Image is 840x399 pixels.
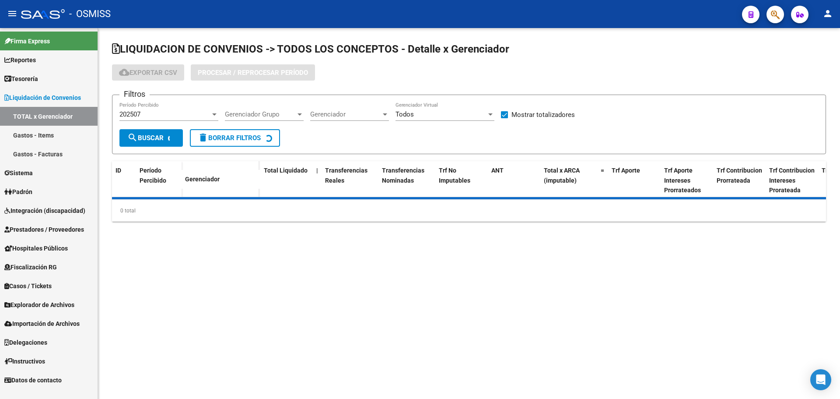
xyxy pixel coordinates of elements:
[4,338,47,347] span: Delegaciones
[4,300,74,310] span: Explorador de Archivos
[69,4,111,24] span: - OSMISS
[136,161,169,198] datatable-header-cell: Período Percibido
[491,167,504,174] span: ANT
[325,167,367,184] span: Transferencias Reales
[4,206,85,215] span: Integración (discapacidad)
[198,134,261,142] span: Borrar Filtros
[4,375,62,385] span: Datos de contacto
[601,167,604,174] span: =
[540,161,597,200] datatable-header-cell: Total x ARCA (imputable)
[4,357,45,366] span: Instructivos
[439,167,470,184] span: Trf No Imputables
[127,134,164,142] span: Buscar
[661,161,713,200] datatable-header-cell: Trf Aporte Intereses Prorrateados
[140,167,166,184] span: Período Percibido
[198,132,208,143] mat-icon: delete
[612,167,640,174] span: Trf Aporte
[112,43,509,55] span: LIQUIDACION DE CONVENIOS -> TODOS LOS CONCEPTOS - Detalle x Gerenciador
[435,161,488,200] datatable-header-cell: Trf No Imputables
[264,167,308,174] span: Total Liquidado
[182,170,260,189] datatable-header-cell: Gerenciador
[119,69,177,77] span: Exportar CSV
[198,69,308,77] span: Procesar / Reprocesar período
[190,129,280,147] button: Borrar Filtros
[544,167,580,184] span: Total x ARCA (imputable)
[7,8,17,19] mat-icon: menu
[597,161,608,200] datatable-header-cell: =
[378,161,435,200] datatable-header-cell: Transferencias Nominadas
[488,161,540,200] datatable-header-cell: ANT
[127,132,138,143] mat-icon: search
[119,110,140,118] span: 202507
[112,64,184,81] button: Exportar CSV
[608,161,661,200] datatable-header-cell: Trf Aporte
[115,167,121,174] span: ID
[395,110,414,118] span: Todos
[112,161,136,198] datatable-header-cell: ID
[664,167,701,194] span: Trf Aporte Intereses Prorrateados
[112,200,826,222] div: 0 total
[4,93,81,102] span: Liquidación de Convenios
[511,109,575,120] span: Mostrar totalizadores
[769,167,815,194] span: Trf Contribucion Intereses Prorateada
[310,110,381,118] span: Gerenciador
[4,244,68,253] span: Hospitales Públicos
[4,319,80,328] span: Importación de Archivos
[322,161,378,200] datatable-header-cell: Transferencias Reales
[191,64,315,81] button: Procesar / Reprocesar período
[766,161,818,200] datatable-header-cell: Trf Contribucion Intereses Prorateada
[382,167,424,184] span: Transferencias Nominadas
[713,161,766,200] datatable-header-cell: Trf Contribucion Prorrateada
[4,36,50,46] span: Firma Express
[4,168,33,178] span: Sistema
[4,55,36,65] span: Reportes
[119,129,183,147] button: Buscar
[260,161,313,200] datatable-header-cell: Total Liquidado
[810,369,831,390] div: Open Intercom Messenger
[822,8,833,19] mat-icon: person
[4,281,52,291] span: Casos / Tickets
[119,88,150,100] h3: Filtros
[185,176,220,183] span: Gerenciador
[4,262,57,272] span: Fiscalización RG
[4,225,84,234] span: Prestadores / Proveedores
[313,161,322,200] datatable-header-cell: |
[717,167,762,184] span: Trf Contribucion Prorrateada
[316,167,318,174] span: |
[4,74,38,84] span: Tesorería
[119,67,129,78] mat-icon: cloud_download
[225,110,296,118] span: Gerenciador Grupo
[4,187,32,197] span: Padrón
